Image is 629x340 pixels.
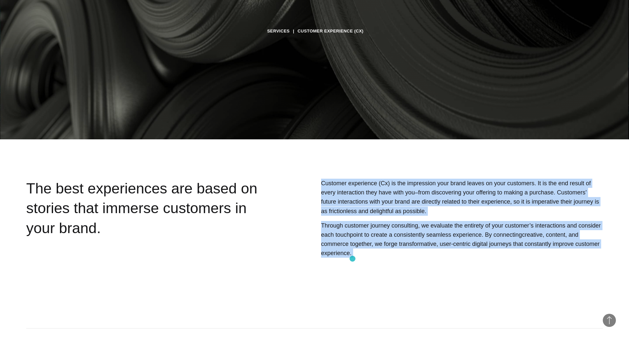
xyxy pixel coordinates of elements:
[321,222,601,238] span: Through customer journey consulting, we evaluate the entirety of your customer’s interactions and...
[297,26,363,36] a: Customer Experience (CX)
[26,179,259,289] div: The best experiences are based on stories that immerse customers in your brand.
[603,314,616,327] button: Back to Top
[321,231,600,256] span: creative, content, and commerce together, we forge transformative, user-centric digital journeys ...
[321,179,603,216] p: Customer experience (Cx) is the impression your brand leaves on your customers. It is the end res...
[267,26,290,36] a: Services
